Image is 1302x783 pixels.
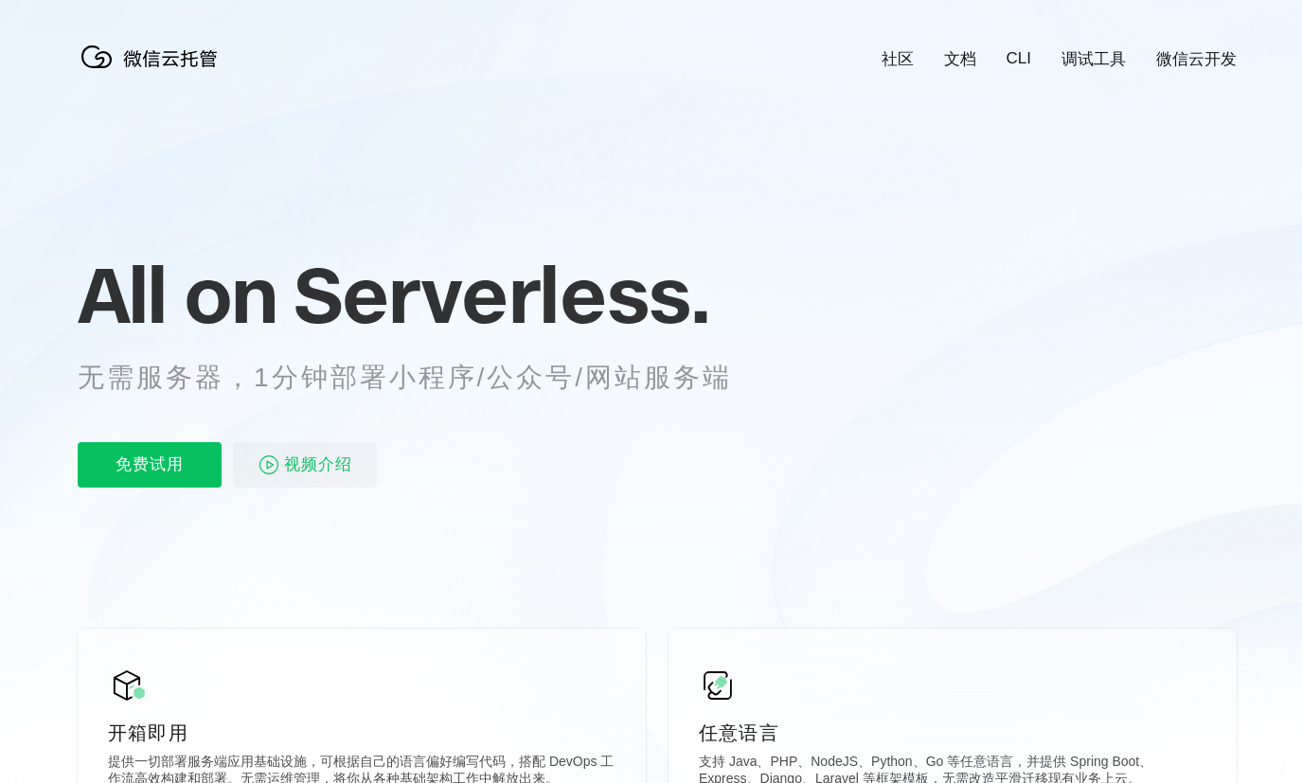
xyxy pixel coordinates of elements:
img: 微信云托管 [78,38,229,76]
a: 调试工具 [1061,48,1126,70]
a: 社区 [882,48,914,70]
p: 开箱即用 [108,720,615,746]
p: 免费试用 [78,442,222,488]
a: CLI [1007,49,1031,68]
span: Serverless. [294,247,709,342]
span: All on [78,247,276,342]
img: video_play.svg [258,454,280,476]
a: 微信云托管 [78,62,229,79]
a: 文档 [944,48,976,70]
p: 无需服务器，1分钟部署小程序/公众号/网站服务端 [78,359,767,397]
a: 微信云开发 [1156,48,1237,70]
span: 视频介绍 [284,442,352,488]
p: 任意语言 [699,720,1206,746]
